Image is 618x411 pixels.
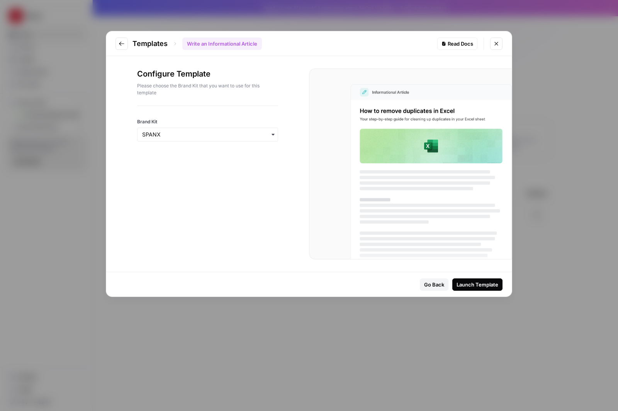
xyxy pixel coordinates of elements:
label: Brand Kit [137,118,278,125]
div: Read Docs [441,40,473,48]
div: Write an Informational Article [182,38,262,50]
button: Go to previous step [115,38,128,50]
input: SPANX [142,131,273,138]
a: Read Docs [437,38,477,50]
div: Launch Template [457,281,498,288]
button: Go Back [420,278,448,291]
button: Launch Template [452,278,503,291]
div: Configure Template [137,68,278,106]
div: Templates [132,38,262,50]
div: Go Back [424,281,444,288]
p: Please choose the Brand Kit that you want to use for this template [137,82,278,96]
button: Close modal [490,38,503,50]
